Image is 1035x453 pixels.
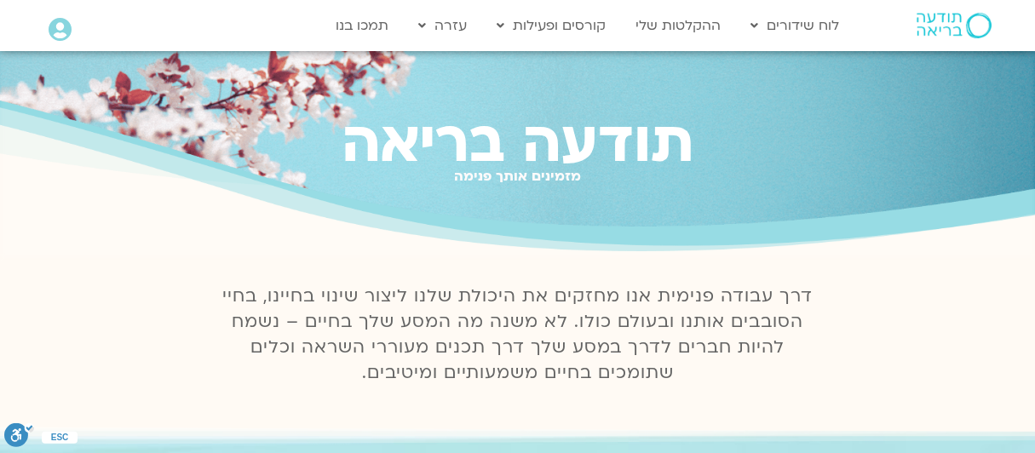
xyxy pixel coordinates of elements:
a: תמכו בנו [327,9,397,42]
img: תודעה בריאה [917,13,992,38]
a: לוח שידורים [742,9,848,42]
p: דרך עבודה פנימית אנו מחזקים את היכולת שלנו ליצור שינוי בחיינו, בחיי הסובבים אותנו ובעולם כולו. לא... [213,284,823,386]
a: ההקלטות שלי [627,9,729,42]
a: קורסים ופעילות [488,9,614,42]
a: עזרה [410,9,475,42]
